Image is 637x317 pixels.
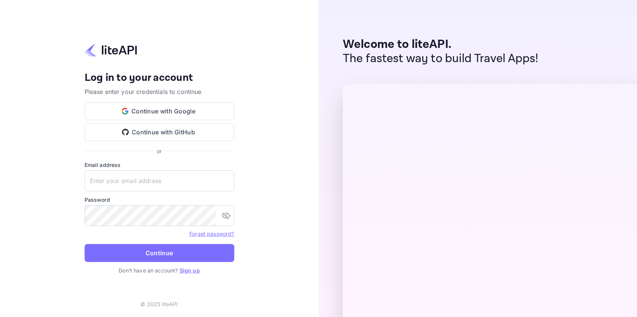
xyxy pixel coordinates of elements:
[85,170,234,191] input: Enter your email address
[140,300,178,308] p: © 2025 liteAPI
[343,52,539,66] p: The fastest way to build Travel Apps!
[219,208,234,223] button: toggle password visibility
[85,123,234,141] button: Continue with GitHub
[189,230,234,237] a: Forget password?
[85,102,234,120] button: Continue with Google
[85,161,234,169] label: Email address
[85,71,234,85] h4: Log in to your account
[157,147,162,155] p: or
[343,37,539,52] p: Welcome to liteAPI.
[85,196,234,204] label: Password
[180,267,200,274] a: Sign up
[85,43,137,57] img: liteapi
[85,244,234,262] button: Continue
[85,266,234,274] p: Don't have an account?
[85,87,234,96] p: Please enter your credentials to continue
[189,231,234,237] a: Forget password?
